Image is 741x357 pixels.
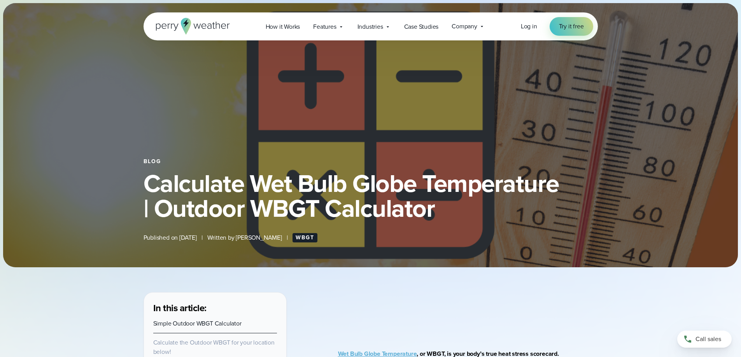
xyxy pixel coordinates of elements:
h3: In this article: [153,302,277,314]
a: Log in [521,22,537,31]
a: How it Works [259,19,307,35]
a: Case Studies [398,19,445,35]
span: Features [313,22,336,31]
span: Try it free [559,22,584,31]
span: Call sales [695,334,721,344]
h1: Calculate Wet Bulb Globe Temperature | Outdoor WBGT Calculator [144,171,598,221]
iframe: WBGT Explained: Listen as we break down all you need to know about WBGT Video [361,292,575,324]
a: Calculate the Outdoor WBGT for your location below! [153,338,275,356]
span: | [287,233,288,242]
span: Written by [PERSON_NAME] [207,233,282,242]
a: Call sales [677,331,732,348]
span: Published on [DATE] [144,233,197,242]
a: WBGT [293,233,317,242]
a: Try it free [550,17,593,36]
span: Industries [357,22,383,31]
div: Blog [144,158,598,165]
span: How it Works [266,22,300,31]
span: Case Studies [404,22,439,31]
span: | [201,233,203,242]
span: Company [452,22,477,31]
a: Simple Outdoor WBGT Calculator [153,319,242,328]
